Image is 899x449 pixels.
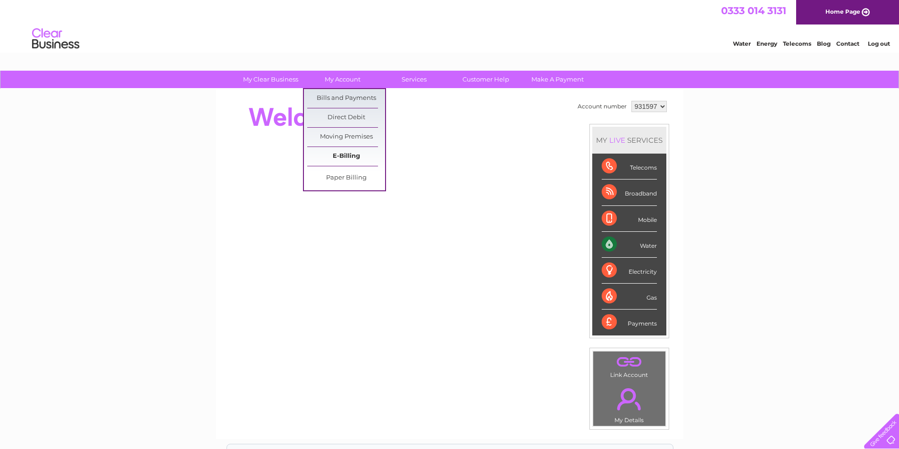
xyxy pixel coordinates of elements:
[602,258,657,284] div: Electricity
[756,40,777,47] a: Energy
[593,351,666,381] td: Link Account
[602,232,657,258] div: Water
[307,169,385,188] a: Paper Billing
[32,24,80,53] img: logo.png
[575,98,629,114] td: Account number
[375,71,453,88] a: Services
[602,180,657,205] div: Broadband
[593,380,666,426] td: My Details
[607,136,627,145] div: LIVE
[596,354,663,370] a: .
[227,5,673,46] div: Clear Business is a trading name of Verastar Limited (registered in [GEOGRAPHIC_DATA] No. 3667643...
[447,71,525,88] a: Customer Help
[519,71,597,88] a: Make A Payment
[602,206,657,232] div: Mobile
[602,284,657,310] div: Gas
[592,127,666,154] div: MY SERVICES
[602,310,657,335] div: Payments
[868,40,890,47] a: Log out
[303,71,381,88] a: My Account
[721,5,786,16] a: 0333 014 3131
[817,40,831,47] a: Blog
[783,40,811,47] a: Telecoms
[733,40,751,47] a: Water
[232,71,310,88] a: My Clear Business
[836,40,859,47] a: Contact
[307,147,385,166] a: E-Billing
[307,108,385,127] a: Direct Debit
[307,89,385,108] a: Bills and Payments
[596,383,663,416] a: .
[602,154,657,180] div: Telecoms
[307,128,385,147] a: Moving Premises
